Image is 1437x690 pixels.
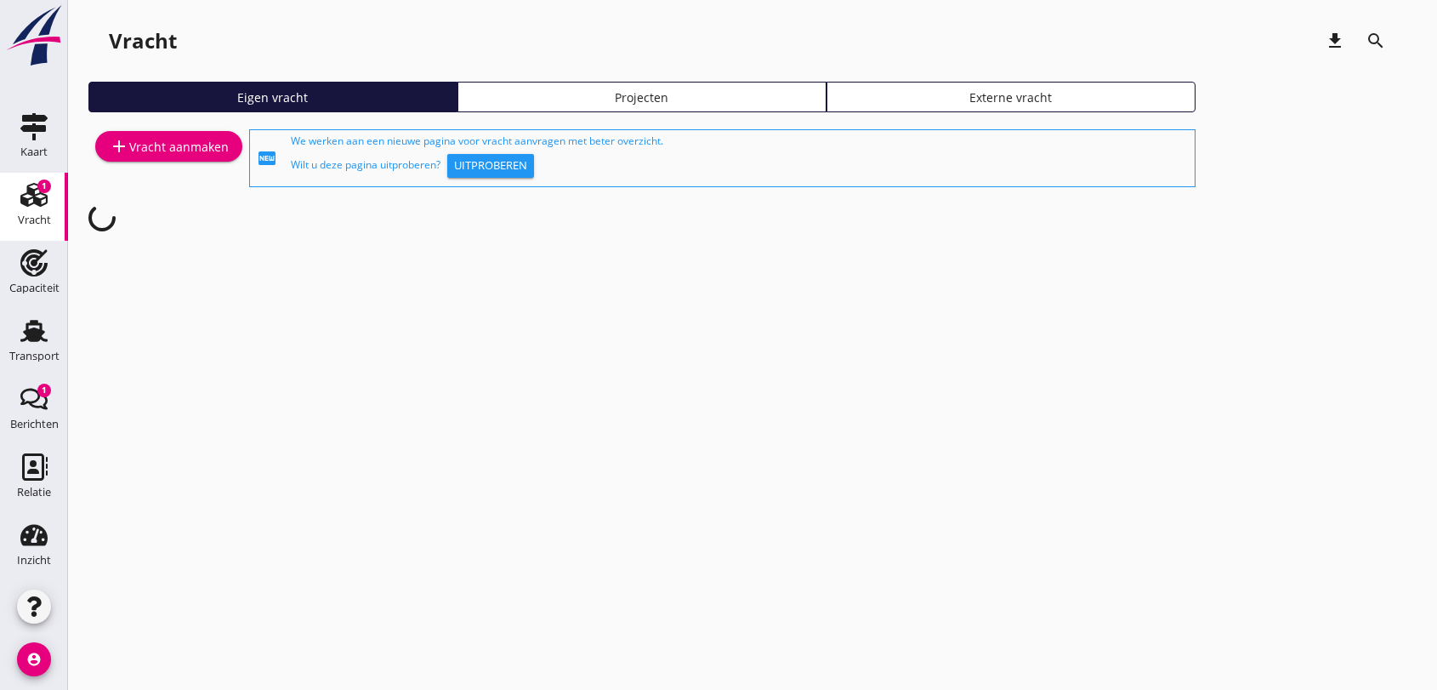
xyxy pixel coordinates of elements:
[291,134,1188,183] div: We werken aan een nieuwe pagina voor vracht aanvragen met beter overzicht. Wilt u deze pagina uit...
[3,4,65,67] img: logo-small.a267ee39.svg
[454,157,527,174] div: Uitproberen
[37,384,51,397] div: 1
[96,88,450,106] div: Eigen vracht
[826,82,1196,112] a: Externe vracht
[17,642,51,676] i: account_circle
[95,131,242,162] a: Vracht aanmaken
[1325,31,1345,51] i: download
[465,88,819,106] div: Projecten
[10,419,59,430] div: Berichten
[18,214,51,225] div: Vracht
[17,487,51,498] div: Relatie
[88,82,457,112] a: Eigen vracht
[20,146,48,157] div: Kaart
[17,555,51,566] div: Inzicht
[9,351,60,362] div: Transport
[37,180,51,193] div: 1
[109,136,129,157] i: add
[109,136,229,157] div: Vracht aanmaken
[447,154,534,178] button: Uitproberen
[834,88,1188,106] div: Externe vracht
[109,27,177,54] div: Vracht
[457,82,826,112] a: Projecten
[1366,31,1386,51] i: search
[9,282,60,294] div: Capaciteit
[257,148,277,168] i: fiber_new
